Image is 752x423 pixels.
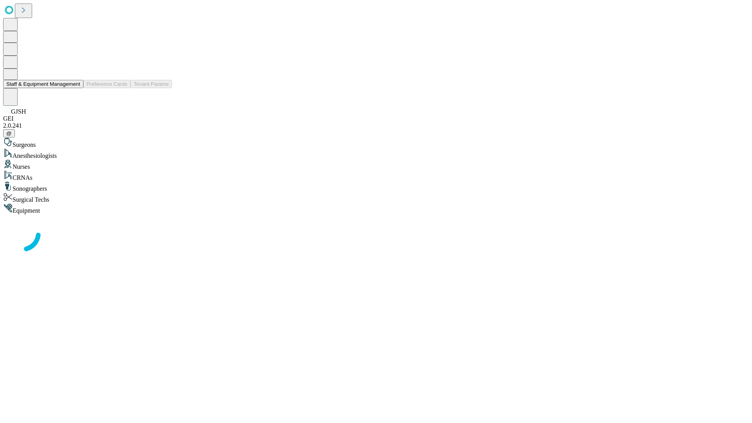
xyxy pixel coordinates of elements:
[3,192,749,203] div: Surgical Techs
[3,148,749,159] div: Anesthesiologists
[3,122,749,129] div: 2.0.241
[130,80,172,88] button: Tenant Params
[3,115,749,122] div: GEI
[3,159,749,170] div: Nurses
[3,129,15,137] button: @
[3,137,749,148] div: Surgeons
[3,80,83,88] button: Staff & Equipment Management
[3,170,749,181] div: CRNAs
[11,108,26,115] span: GJSH
[3,181,749,192] div: Sonographers
[3,203,749,214] div: Equipment
[6,130,12,136] span: @
[83,80,130,88] button: Preference Cards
